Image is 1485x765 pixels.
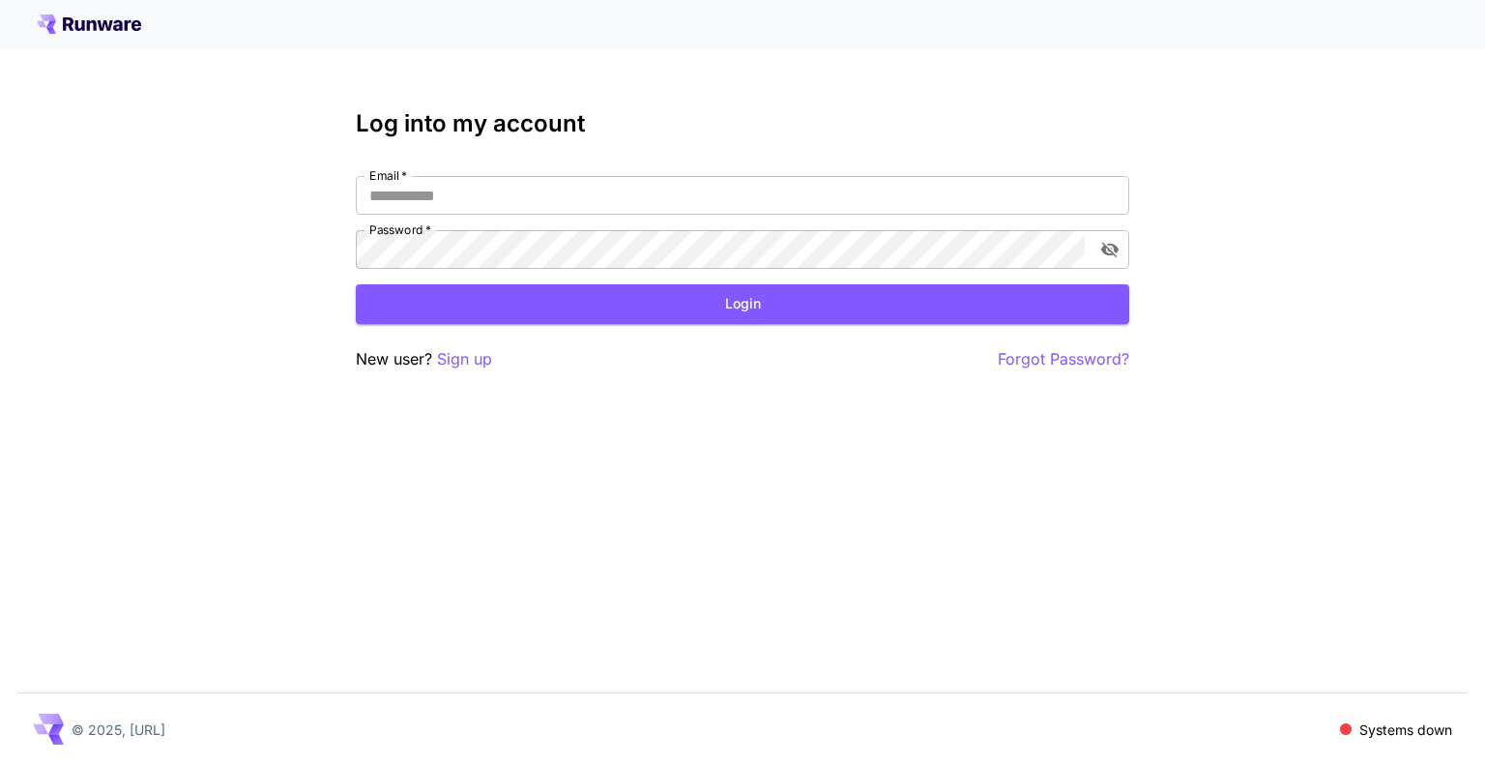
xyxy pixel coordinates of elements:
[356,284,1129,324] button: Login
[356,347,492,371] p: New user?
[369,167,407,184] label: Email
[1359,720,1452,740] p: Systems down
[437,347,492,371] button: Sign up
[1092,232,1127,267] button: toggle password visibility
[72,720,165,740] p: © 2025, [URL]
[369,221,431,238] label: Password
[356,110,1129,137] h3: Log into my account
[998,347,1129,371] button: Forgot Password?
